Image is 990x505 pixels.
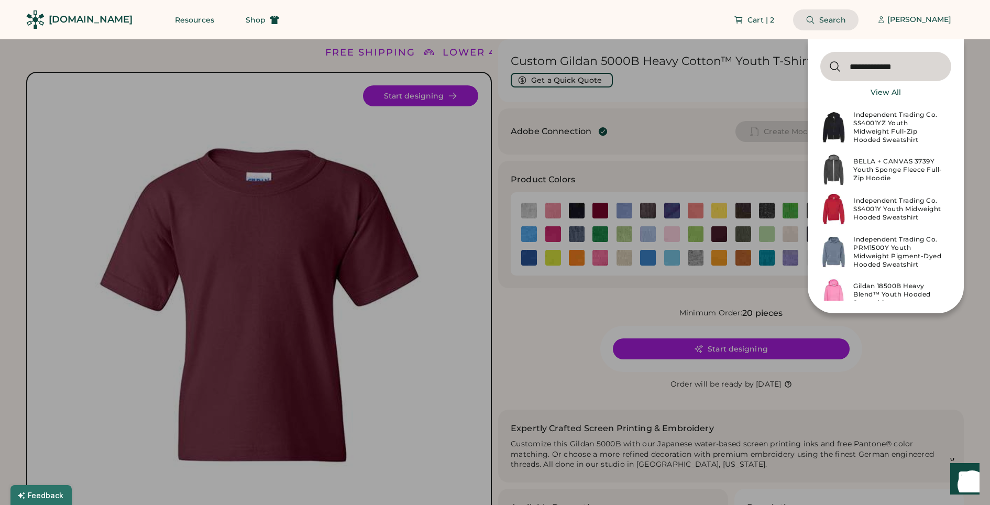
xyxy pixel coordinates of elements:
[820,275,847,314] img: 18500B
[49,13,133,26] div: [DOMAIN_NAME]
[26,10,45,29] img: Rendered Logo - Screens
[853,157,945,182] div: BELLA + CANVAS 3739Y Youth Sponge Fleece Full-Zip Hoodie
[820,232,847,271] img: PRM1500Y
[721,9,787,30] button: Cart | 2
[871,87,901,98] div: View All
[246,16,266,24] span: Shop
[887,15,951,25] div: [PERSON_NAME]
[820,190,847,229] img: SS4001Y
[853,235,945,269] div: Independent Trading Co. PRM1500Y Youth Midweight Pigment-Dyed Hooded Sweatshirt
[820,107,847,147] img: SS4001YZ
[853,111,945,144] div: Independent Trading Co. SS4001YZ Youth Midweight Full-Zip Hooded Sweatshirt
[747,16,774,24] span: Cart | 2
[162,9,227,30] button: Resources
[233,9,292,30] button: Shop
[819,16,846,24] span: Search
[853,282,945,307] div: Gildan 18500B Heavy Blend™ Youth Hooded Sweatshirt
[940,458,985,503] iframe: Front Chat
[853,196,945,222] div: Independent Trading Co. SS4001Y Youth Midweight Hooded Sweatshirt
[820,150,847,190] img: 3739Y
[793,9,859,30] button: Search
